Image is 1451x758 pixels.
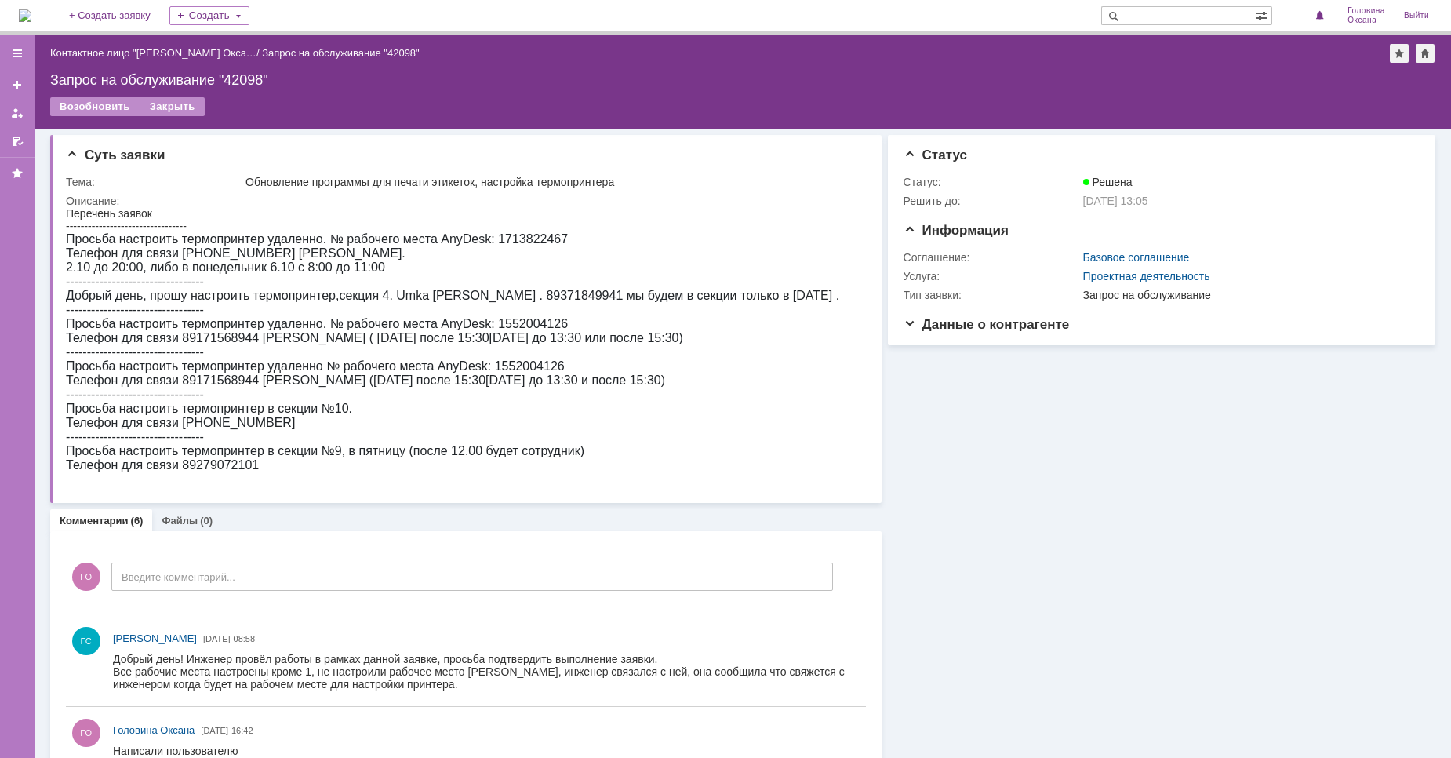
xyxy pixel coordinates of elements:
span: [DATE] [203,634,231,643]
a: Контактное лицо "[PERSON_NAME] Окса… [50,47,256,59]
span: Информация [904,223,1009,238]
a: Мои согласования [5,129,30,154]
div: Услуга: [904,270,1080,282]
div: Соглашение: [904,251,1080,264]
div: Статус: [904,176,1080,188]
a: Комментарии [60,515,129,527]
div: Обновление программы для печати этикеток, настройка термопринтера [245,176,857,188]
a: Создать заявку [5,72,30,97]
div: / [50,47,262,59]
span: Статус [904,148,967,162]
span: Осталась секция номер 9, там на компьютере не установлен anydesk и [PERSON_NAME]. [153,13,614,25]
a: Проектная деятельность [1083,270,1210,282]
a: Базовое соглашение [1083,251,1190,264]
div: Сделать домашней страницей [1416,44,1435,63]
div: Запрос на обслуживание "42098" [50,72,1435,88]
div: Запрос на обслуживание [1083,289,1412,301]
div: (6) [131,515,144,527]
span: 08:58 [234,634,256,643]
a: Перейти на домашнюю страницу [19,9,31,22]
div: Создать [169,6,249,25]
img: logo [19,9,31,22]
div: Решить до: [904,195,1080,207]
span: [PERSON_NAME] [113,632,197,644]
a: Файлы [162,515,198,527]
span: Данные о контрагенте [904,317,1070,332]
div: Запрос на обслуживание "42098" [262,47,420,59]
span: Суть заявки [66,148,165,162]
a: [PERSON_NAME] [113,631,197,647]
span: Оксана [1347,16,1385,25]
div: Добавить в избранное [1390,44,1409,63]
span: Решена [1083,176,1133,188]
div: Описание: [66,195,860,207]
span: [DATE] [201,726,228,735]
div: (0) [200,515,213,527]
span: Головина Оксана [113,724,195,736]
div: Тип заявки: [904,289,1080,301]
a: Головина Оксана [113,723,195,738]
a: Мои заявки [5,100,30,126]
span: ГО [72,563,100,591]
span: [DATE] 13:05 [1083,195,1148,207]
span: Расширенный поиск [1256,7,1271,22]
span: Головина [1347,6,1385,16]
div: Тема: [66,176,242,188]
span: 16:42 [231,726,253,735]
